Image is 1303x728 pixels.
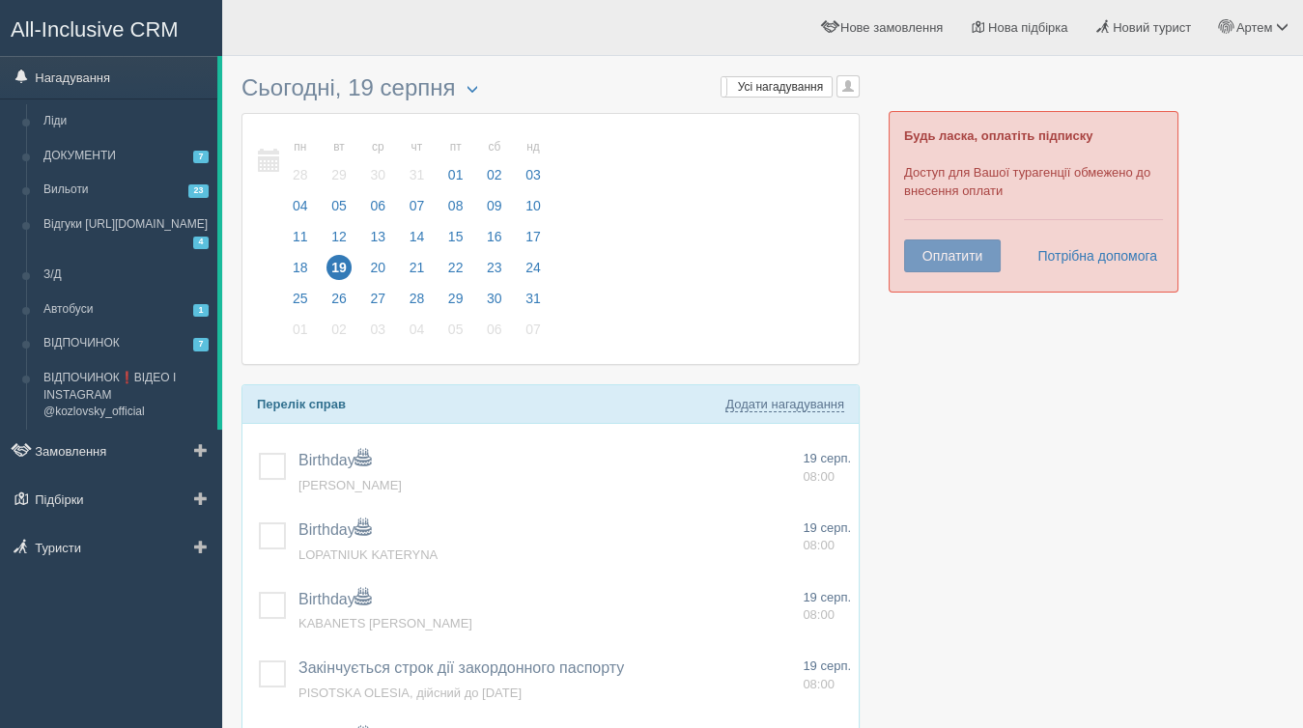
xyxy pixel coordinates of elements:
span: Закінчується строк дії закордонного паспорту [298,659,624,676]
a: 26 [321,288,357,319]
span: 19 серп. [803,451,851,465]
a: 20 [359,257,396,288]
span: 17 [521,224,546,249]
a: 29 [438,288,474,319]
a: 21 [399,257,436,288]
span: 01 [443,162,468,187]
a: 12 [321,226,357,257]
a: 06 [476,319,513,350]
span: Усі нагадування [738,80,824,94]
span: 07 [405,193,430,218]
a: 07 [399,195,436,226]
span: 02 [326,317,352,342]
span: 12 [326,224,352,249]
a: 04 [282,195,319,226]
a: 28 [399,288,436,319]
a: Birthday [298,591,371,607]
span: 18 [288,255,313,280]
div: Доступ для Вашої турагенції обмежено до внесення оплати [889,111,1178,293]
small: пт [443,139,468,155]
span: 20 [365,255,390,280]
span: 1 [193,304,209,317]
a: ВІДПОЧИНОК7 [35,326,217,361]
a: нд 03 [515,128,547,195]
a: 01 [282,319,319,350]
a: [PERSON_NAME] [298,478,402,492]
span: 06 [365,193,390,218]
small: чт [405,139,430,155]
span: Новий турист [1113,20,1191,35]
a: 19 серп. 08:00 [803,519,851,555]
a: чт 31 [399,128,436,195]
span: Birthday [298,521,371,538]
a: 07 [515,319,547,350]
a: 23 [476,257,513,288]
a: 19 серп. 08:00 [803,450,851,486]
span: 01 [288,317,313,342]
span: 24 [521,255,546,280]
span: 13 [365,224,390,249]
span: 19 серп. [803,520,851,535]
a: PISOTSKA OLESIA, дійсний до [DATE] [298,686,522,700]
small: ср [365,139,390,155]
a: 11 [282,226,319,257]
a: пт 01 [438,128,474,195]
span: 05 [326,193,352,218]
span: 02 [482,162,507,187]
span: 25 [288,286,313,311]
span: 26 [326,286,352,311]
span: 04 [288,193,313,218]
span: 30 [365,162,390,187]
span: 29 [326,162,352,187]
a: Додати нагадування [725,397,844,412]
a: ср 30 [359,128,396,195]
b: Перелік справ [257,397,346,411]
a: 10 [515,195,547,226]
span: 28 [288,162,313,187]
a: LOPATNIUK KATERYNA [298,547,438,562]
span: All-Inclusive CRM [11,17,179,42]
span: 19 серп. [803,590,851,604]
a: All-Inclusive CRM [1,1,221,54]
span: 07 [521,317,546,342]
a: ДОКУМЕНТИ7 [35,139,217,174]
a: 17 [515,226,547,257]
span: 31 [521,286,546,311]
a: 02 [321,319,357,350]
a: 31 [515,288,547,319]
a: 27 [359,288,396,319]
span: 31 [405,162,430,187]
span: 03 [521,162,546,187]
a: ВІДПОЧИНОК❗️ВІДЕО І INSTAGRAM @kozlovsky_official [35,361,217,430]
span: 05 [443,317,468,342]
a: Вильоти23 [35,173,217,208]
span: 10 [521,193,546,218]
a: 15 [438,226,474,257]
a: сб 02 [476,128,513,195]
span: Артем [1236,20,1273,35]
a: 19 серп. 08:00 [803,658,851,693]
a: 13 [359,226,396,257]
span: 08:00 [803,469,835,484]
span: 14 [405,224,430,249]
span: Нова підбірка [988,20,1068,35]
a: 08 [438,195,474,226]
span: 15 [443,224,468,249]
a: Автобуси1 [35,293,217,327]
a: 19 серп. 08:00 [803,589,851,625]
span: KABANETS [PERSON_NAME] [298,616,472,630]
span: Нове замовлення [840,20,943,35]
a: 30 [476,288,513,319]
span: 08:00 [803,677,835,691]
span: 29 [443,286,468,311]
span: 19 [326,255,352,280]
span: 09 [482,193,507,218]
small: вт [326,139,352,155]
a: 05 [321,195,357,226]
a: Birthday [298,452,371,468]
a: Ліди [35,104,217,139]
span: 4 [193,237,209,249]
span: 27 [365,286,390,311]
